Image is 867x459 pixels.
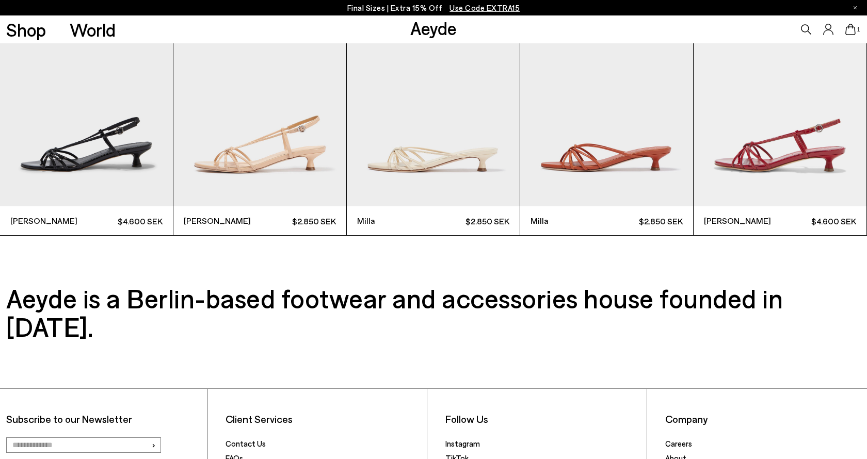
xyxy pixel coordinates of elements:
[780,215,857,227] span: $4.600 SEK
[607,215,683,227] span: $2.850 SEK
[531,215,607,227] span: Milla
[226,439,266,448] a: Contact Us
[6,284,861,340] h3: Aeyde is a Berlin-based footwear and accessories house founded in [DATE].
[151,437,156,452] span: ›
[6,413,201,425] p: Subscribe to our Newsletter
[10,215,87,227] span: [PERSON_NAME]
[347,2,520,14] p: Final Sizes | Extra 15% Off
[704,215,780,227] span: [PERSON_NAME]
[845,24,856,35] a: 1
[6,21,46,39] a: Shop
[87,215,163,227] span: $4.600 SEK
[445,413,640,425] li: Follow Us
[184,215,260,227] span: [PERSON_NAME]
[70,21,116,39] a: World
[449,3,520,12] span: Navigate to /collections/ss25-final-sizes
[665,439,692,448] a: Careers
[856,27,861,32] span: 1
[260,215,336,227] span: $2.850 SEK
[445,439,480,448] a: Instagram
[410,17,457,39] a: Aeyde
[357,215,434,227] span: Milla
[665,413,861,425] li: Company
[434,215,510,227] span: $2.850 SEK
[226,413,421,425] li: Client Services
